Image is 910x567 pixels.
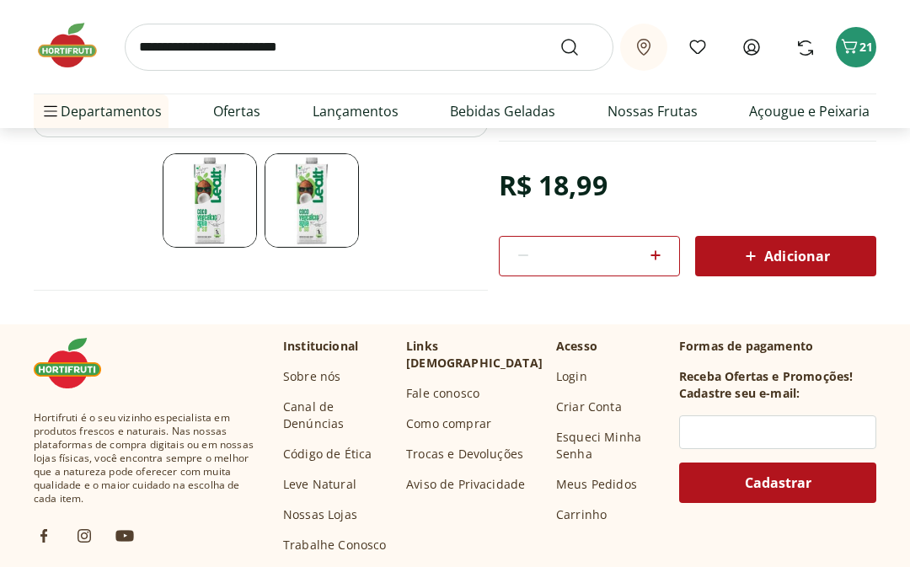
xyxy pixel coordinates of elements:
[406,385,479,402] a: Fale conosco
[406,338,543,372] p: Links [DEMOGRAPHIC_DATA]
[749,101,870,121] a: Açougue e Peixaria
[283,506,357,523] a: Nossas Lojas
[679,463,876,503] button: Cadastrar
[34,411,256,505] span: Hortifruti é o seu vizinho especialista em produtos frescos e naturais. Nas nossas plataformas de...
[34,526,54,546] img: fb
[695,236,876,276] button: Adicionar
[163,153,257,248] img: Principal
[450,101,555,121] a: Bebidas Geladas
[556,399,622,415] a: Criar Conta
[556,506,607,523] a: Carrinho
[836,27,876,67] button: Carrinho
[556,476,637,493] a: Meus Pedidos
[499,162,608,209] div: R$ 18,99
[115,526,135,546] img: ytb
[213,101,260,121] a: Ofertas
[679,385,800,402] h3: Cadastre seu e-mail:
[859,39,873,55] span: 21
[283,399,393,432] a: Canal de Denúncias
[125,24,613,71] input: search
[283,476,356,493] a: Leve Natural
[679,368,853,385] h3: Receba Ofertas e Promoções!
[283,446,372,463] a: Código de Ética
[556,429,666,463] a: Esqueci Minha Senha
[406,476,525,493] a: Aviso de Privacidade
[40,91,61,131] button: Menu
[283,368,340,385] a: Sobre nós
[556,338,597,355] p: Acesso
[34,20,118,71] img: Hortifruti
[556,368,587,385] a: Login
[406,446,523,463] a: Trocas e Devoluções
[745,476,811,489] span: Cadastrar
[313,101,399,121] a: Lançamentos
[406,415,491,432] a: Como comprar
[559,37,600,57] button: Submit Search
[34,338,118,388] img: Hortifruti
[741,246,830,266] span: Adicionar
[265,153,359,248] img: Principal
[74,526,94,546] img: ig
[283,537,387,554] a: Trabalhe Conosco
[40,91,162,131] span: Departamentos
[283,338,358,355] p: Institucional
[608,101,698,121] a: Nossas Frutas
[679,338,876,355] p: Formas de pagamento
